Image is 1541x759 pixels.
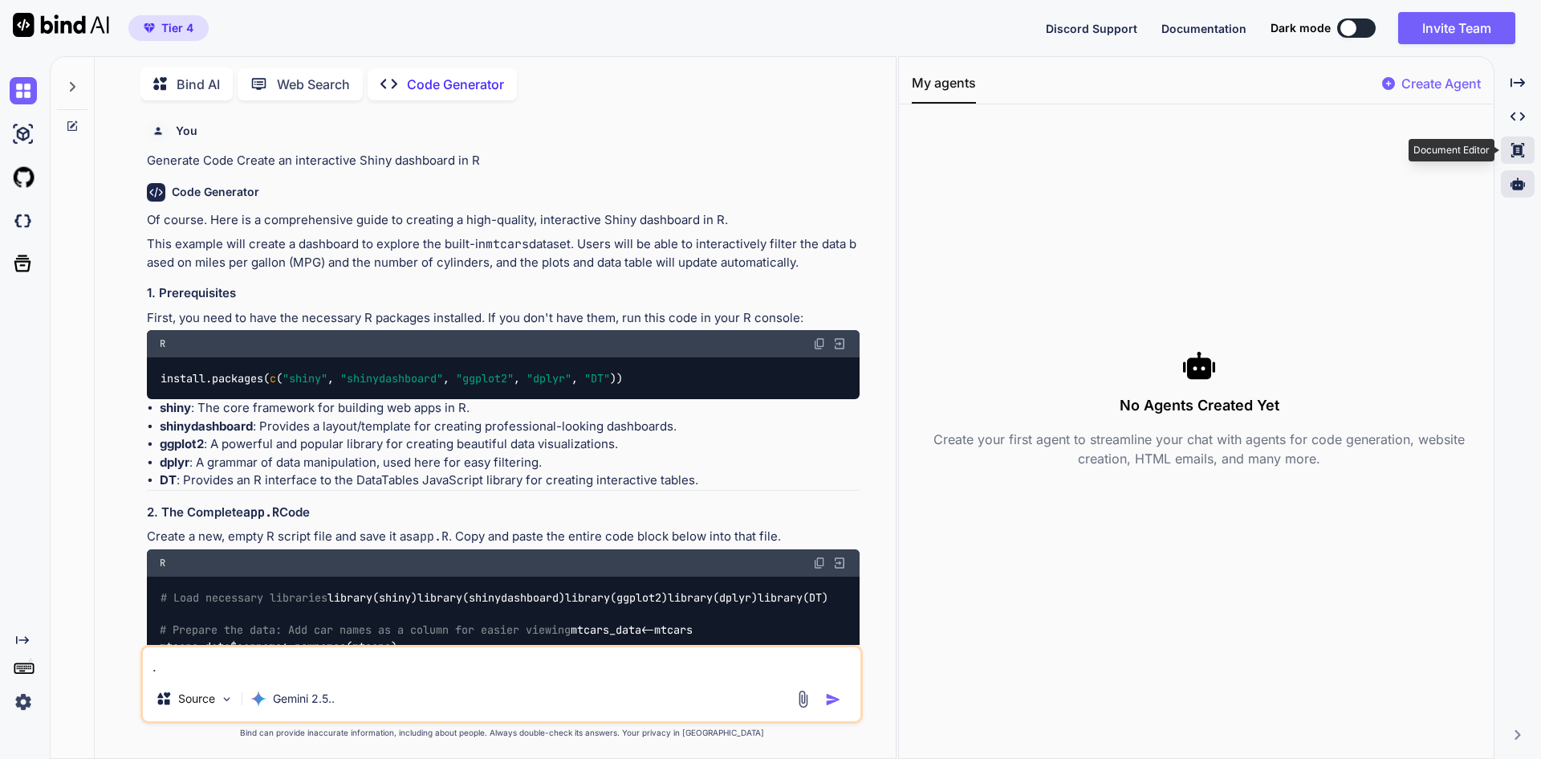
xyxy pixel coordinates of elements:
[912,73,976,104] button: My agents
[1271,20,1331,36] span: Dark mode
[832,556,847,570] img: Open in Browser
[147,235,860,271] p: This example will create a dashboard to explore the built-in dataset. Users will be able to inter...
[160,472,177,488] strong: DT
[220,692,234,706] img: Pick Models
[813,337,826,350] img: copy
[832,337,847,351] img: Open in Browser
[327,371,334,386] span: ,
[803,590,809,605] span: (
[161,590,327,605] span: # Load necessary libraries
[172,184,259,200] h6: Code Generator
[144,23,155,33] img: premium
[161,20,193,36] span: Tier 4
[813,557,826,569] img: copy
[282,639,295,654] span: <-
[411,590,417,605] span: )
[147,284,860,303] h3: 1. Prerequisites
[160,471,860,490] li: : Provides an R interface to the DataTables JavaScript library for creating interactive tables.
[616,371,623,386] span: )
[263,371,270,386] span: (
[143,647,860,676] textarea: .
[486,236,529,252] code: mtcars
[140,727,863,739] p: Bind can provide inaccurate information, including about people. Always double-check its answers....
[1046,22,1137,35] span: Discord Support
[160,455,189,470] strong: dplyr
[160,418,860,436] li: : Provides a layout/template for creating professional-looking dashboards.
[1401,74,1481,93] p: Create Agent
[177,75,220,94] p: Bind AI
[1161,20,1246,37] button: Documentation
[584,371,610,386] span: "DT"
[147,152,860,170] p: Generate Code Create an interactive Shiny dashboard in R
[250,691,266,707] img: Gemini 2.5 Pro
[10,120,37,148] img: ai-studio
[160,370,624,387] code: install.packages
[1046,20,1137,37] button: Discord Support
[610,371,616,386] span: )
[230,639,237,654] span: $
[1161,22,1246,35] span: Documentation
[147,309,860,328] p: First, you need to have the necessary R packages installed. If you don't have them, run this code...
[160,337,165,350] span: R
[160,557,165,569] span: R
[713,590,719,605] span: (
[514,371,520,386] span: ,
[443,371,449,386] span: ,
[160,435,860,454] li: : A powerful and popular library for creating beautiful data visualizations.
[10,207,37,235] img: darkCloudIdeIcon
[413,528,449,545] code: app.R
[822,590,828,605] span: )
[277,75,350,94] p: Web Search
[559,590,565,605] span: )
[1398,12,1515,44] button: Invite Team
[160,454,860,472] li: : A grammar of data manipulation, used here for easy filtering.
[912,430,1487,468] p: Create your first agent to streamline your chat with agents for code generation, website creation...
[456,371,514,386] span: "ggplot2"
[270,371,276,386] span: c
[160,399,860,418] li: : The core framework for building web apps in R.
[794,690,812,708] img: attachment
[407,75,504,94] p: Code Generator
[147,504,860,522] h3: 2. The Complete Code
[391,639,397,654] span: )
[10,77,37,104] img: chat
[1409,139,1494,161] div: Document Editor
[147,211,860,230] p: Of course. Here is a comprehensive guide to creating a high-quality, interactive Shiny dashboard ...
[10,164,37,191] img: githubLight
[462,590,469,605] span: (
[128,15,209,41] button: premiumTier 4
[527,371,571,386] span: "dplyr"
[10,688,37,716] img: settings
[243,504,279,520] code: app.R
[340,371,443,386] span: "shinydashboard"
[641,623,654,638] span: <-
[147,528,860,546] p: Create a new, empty R script file and save it as . Copy and paste the entire code block below int...
[276,371,283,386] span: (
[160,418,253,434] strong: shinydashboard
[283,371,327,386] span: "shiny"
[372,590,379,605] span: (
[178,691,215,707] p: Source
[610,590,616,605] span: (
[176,123,197,139] h6: You
[160,400,191,415] strong: shiny
[273,691,335,707] p: Gemini 2.5..
[13,13,109,37] img: Bind AI
[751,590,758,605] span: )
[825,692,841,708] img: icon
[160,623,571,638] span: # Prepare the data: Add car names as a column for easier viewing
[571,371,578,386] span: ,
[912,394,1487,417] h3: No Agents Created Yet
[346,639,352,654] span: (
[160,436,204,451] strong: ggplot2
[661,590,668,605] span: )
